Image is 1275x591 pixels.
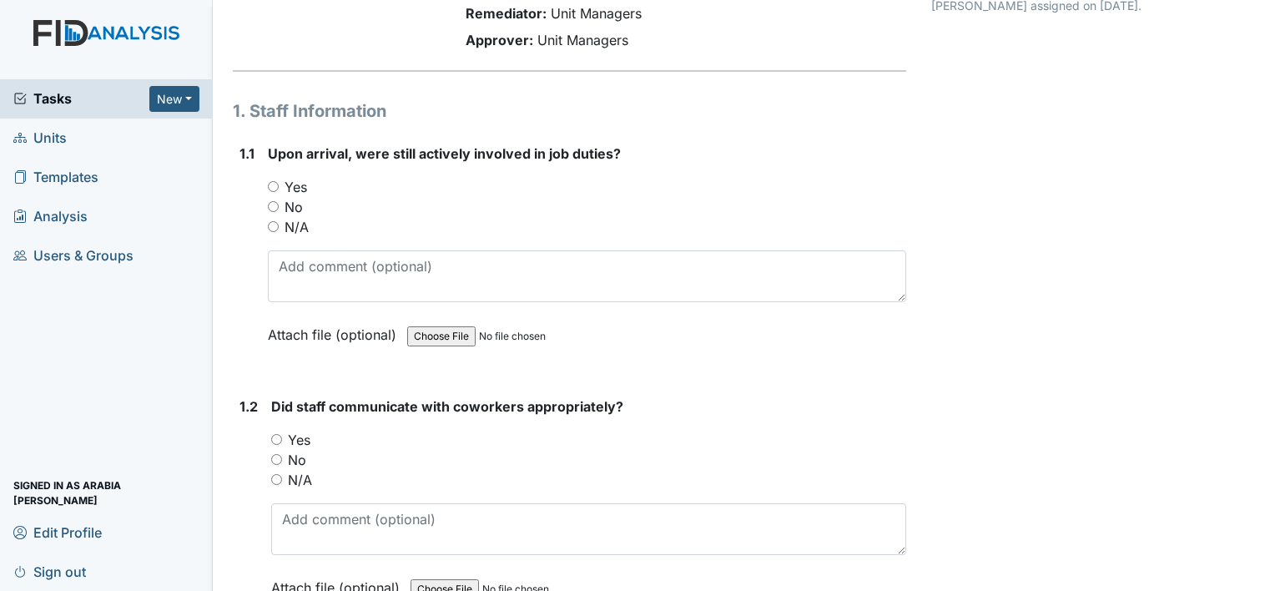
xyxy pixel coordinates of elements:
[271,434,282,445] input: Yes
[551,5,642,22] span: Unit Managers
[271,454,282,465] input: No
[233,98,906,124] h1: 1. Staff Information
[466,5,547,22] strong: Remediator:
[268,145,621,162] span: Upon arrival, were still actively involved in job duties?
[288,450,306,470] label: No
[13,558,86,584] span: Sign out
[13,519,102,545] span: Edit Profile
[13,88,149,109] a: Tasks
[288,430,310,450] label: Yes
[239,144,254,164] label: 1.1
[268,201,279,212] input: No
[466,32,533,48] strong: Approver:
[268,316,403,345] label: Attach file (optional)
[285,177,307,197] label: Yes
[537,32,628,48] span: Unit Managers
[268,221,279,232] input: N/A
[271,398,623,415] span: Did staff communicate with coworkers appropriately?
[239,397,258,417] label: 1.2
[271,474,282,485] input: N/A
[268,181,279,192] input: Yes
[149,86,199,112] button: New
[13,125,67,151] span: Units
[285,197,303,217] label: No
[13,480,199,506] span: Signed in as Arabia [PERSON_NAME]
[13,243,134,269] span: Users & Groups
[13,164,98,190] span: Templates
[13,204,88,230] span: Analysis
[288,470,312,490] label: N/A
[285,217,309,237] label: N/A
